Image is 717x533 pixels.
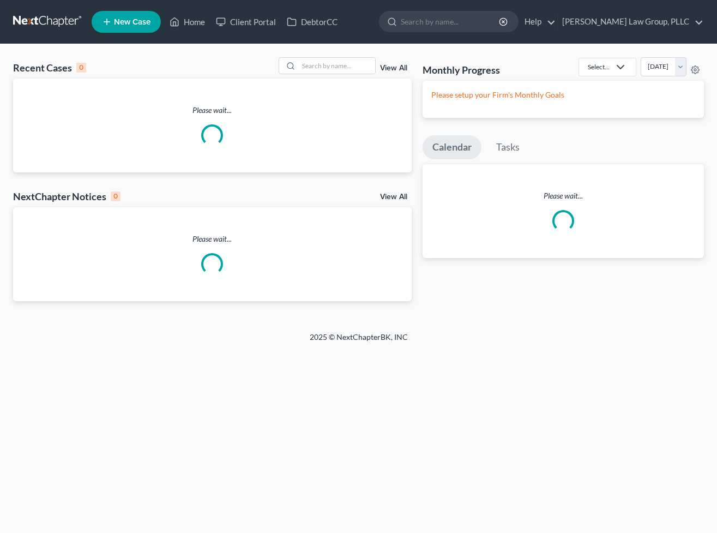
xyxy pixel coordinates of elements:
[13,190,120,203] div: NextChapter Notices
[380,193,407,201] a: View All
[13,105,412,116] p: Please wait...
[164,12,210,32] a: Home
[299,58,375,74] input: Search by name...
[13,233,412,244] p: Please wait...
[423,135,481,159] a: Calendar
[281,12,343,32] a: DebtorCC
[401,11,501,32] input: Search by name...
[380,64,407,72] a: View All
[431,89,695,100] p: Please setup your Firm's Monthly Goals
[486,135,529,159] a: Tasks
[210,12,281,32] a: Client Portal
[111,191,120,201] div: 0
[48,332,670,351] div: 2025 © NextChapterBK, INC
[588,62,610,71] div: Select...
[423,63,500,76] h3: Monthly Progress
[13,61,86,74] div: Recent Cases
[423,190,704,201] p: Please wait...
[557,12,703,32] a: [PERSON_NAME] Law Group, PLLC
[519,12,556,32] a: Help
[114,18,150,26] span: New Case
[76,63,86,73] div: 0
